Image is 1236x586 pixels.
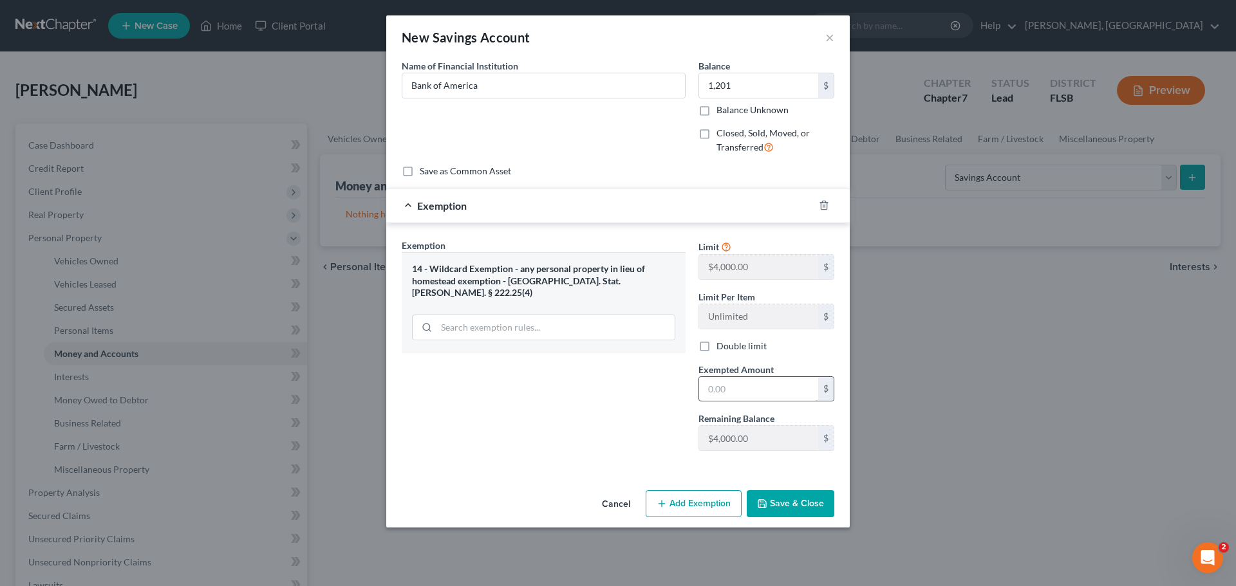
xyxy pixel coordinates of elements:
[417,199,467,212] span: Exemption
[592,491,641,517] button: Cancel
[818,304,834,329] div: $
[818,377,834,401] div: $
[698,364,774,375] span: Exempted Amount
[747,490,834,517] button: Save & Close
[436,315,675,340] input: Search exemption rules...
[698,241,719,252] span: Limit
[402,240,445,251] span: Exemption
[699,426,818,450] input: --
[698,290,755,304] label: Limit Per Item
[699,304,818,329] input: --
[818,255,834,279] div: $
[402,28,530,46] div: New Savings Account
[420,165,511,178] label: Save as Common Asset
[699,377,818,401] input: 0.00
[716,127,810,152] span: Closed, Sold, Moved, or Transferred
[699,255,818,279] input: --
[1219,542,1229,553] span: 2
[698,59,730,73] label: Balance
[402,73,685,98] input: Enter name...
[818,426,834,450] div: $
[646,490,742,517] button: Add Exemption
[818,73,834,98] div: $
[698,412,774,425] label: Remaining Balance
[412,263,675,299] div: 14 - Wildcard Exemption - any personal property in lieu of homestead exemption - [GEOGRAPHIC_DATA...
[716,340,767,353] label: Double limit
[716,104,789,116] label: Balance Unknown
[402,60,518,71] span: Name of Financial Institution
[1192,542,1223,573] iframe: Intercom live chat
[699,73,818,98] input: 0.00
[825,30,834,45] button: ×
